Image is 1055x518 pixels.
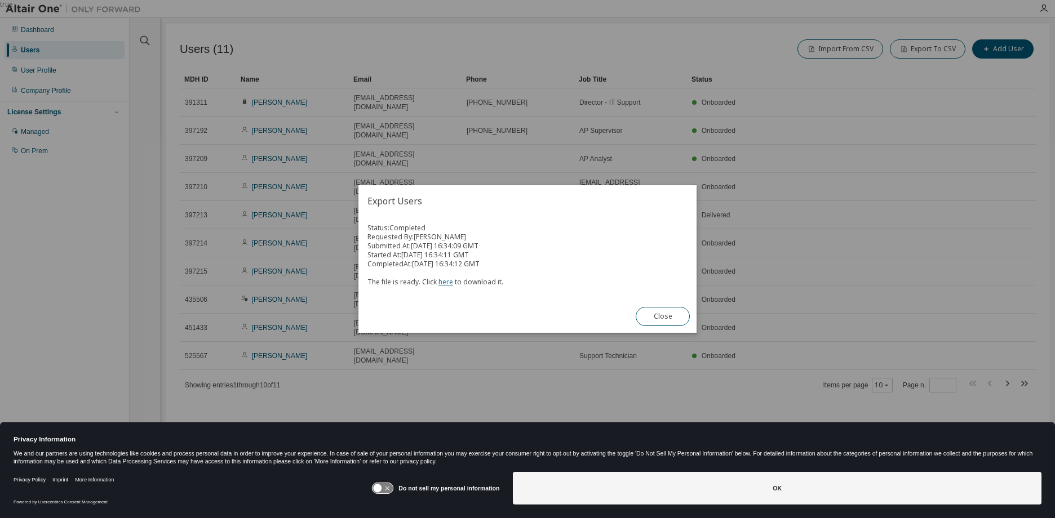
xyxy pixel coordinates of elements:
[367,269,688,287] div: The file is ready. Click to download it.
[636,307,690,326] button: Close
[367,242,688,251] div: Submitted At: [DATE] 16:34:09 GMT
[358,185,697,217] h2: Export Users
[367,224,688,287] div: Status: Completed Requested By: [PERSON_NAME] Started At: [DATE] 16:34:11 GMT Completed At: [DATE...
[438,277,453,287] a: here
